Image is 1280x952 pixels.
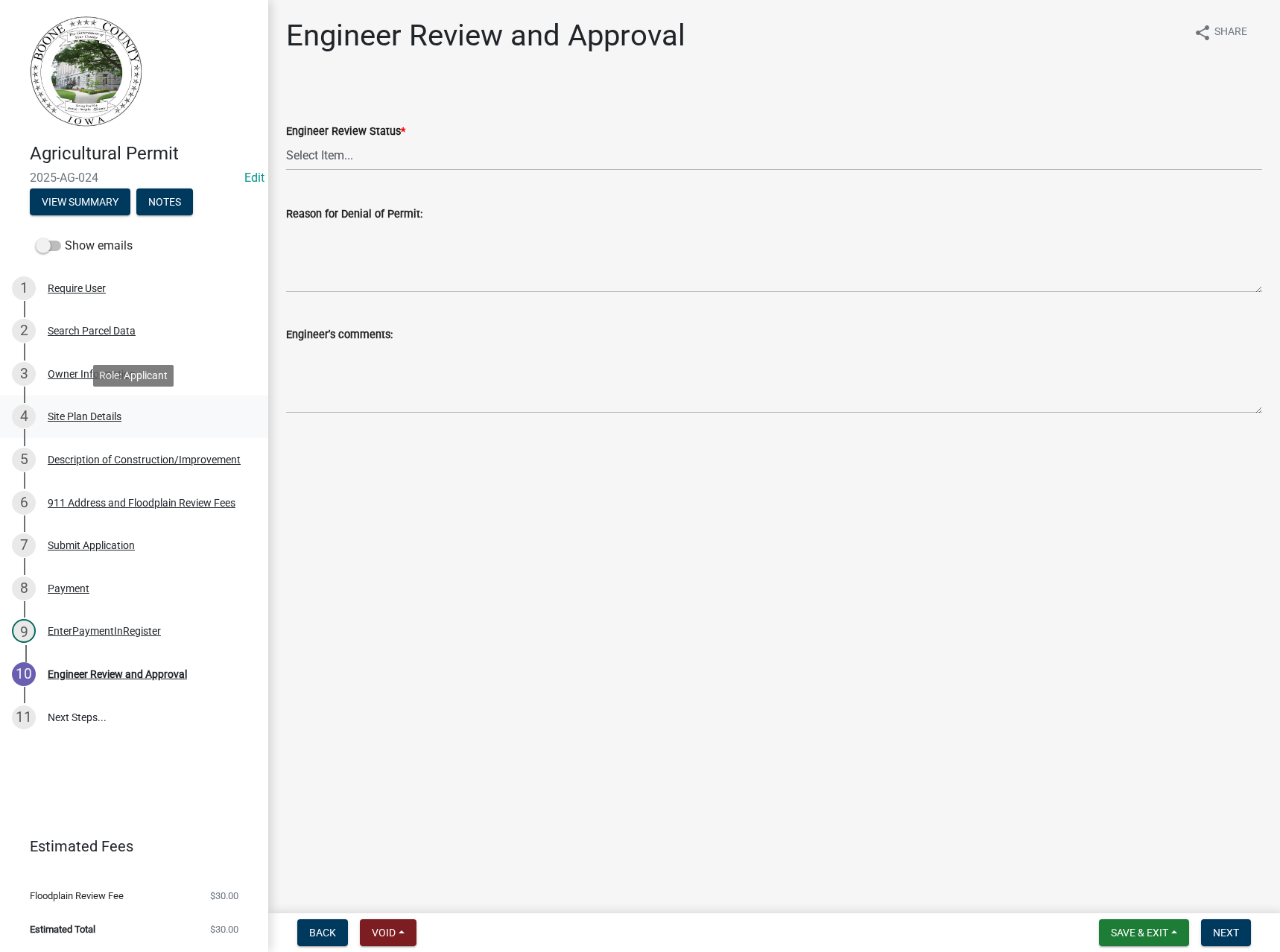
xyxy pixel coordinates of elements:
span: $30.00 [210,924,238,934]
div: 1 [12,276,36,300]
div: Search Parcel Data [48,326,136,336]
div: 911 Address and Floodplain Review Fees [48,498,235,508]
h1: Engineer Review and Approval [286,18,685,54]
button: Save & Exit [1099,919,1189,946]
button: View Summary [30,188,130,215]
button: Back [297,919,348,946]
div: Engineer Review and Approval [48,669,187,679]
div: 9 [12,619,36,643]
span: Save & Exit [1111,927,1168,939]
div: Description of Construction/Improvement [48,454,241,465]
span: Floodplain Review Fee [30,891,124,901]
label: Engineer Review Status [286,127,405,137]
div: Require User [48,283,106,293]
label: Engineer's comments: [286,330,393,340]
div: 3 [12,362,36,386]
wm-modal-confirm: Summary [30,197,130,209]
wm-modal-confirm: Notes [136,197,193,209]
button: Void [360,919,416,946]
div: Role: Applicant [93,365,174,387]
span: Void [372,927,396,939]
button: Notes [136,188,193,215]
span: Share [1214,24,1247,42]
div: Payment [48,583,89,594]
div: 2 [12,319,36,343]
span: 2025-AG-024 [30,171,238,185]
div: 8 [12,577,36,600]
div: 4 [12,404,36,428]
div: EnterPaymentInRegister [48,626,161,636]
div: 10 [12,662,36,686]
span: $30.00 [210,891,238,901]
span: Next [1213,927,1239,939]
span: Back [309,927,336,939]
label: Show emails [36,237,133,255]
div: Submit Application [48,540,135,550]
a: Estimated Fees [12,831,244,861]
div: 5 [12,448,36,472]
label: Reason for Denial of Permit: [286,209,422,220]
button: shareShare [1182,18,1259,47]
span: Estimated Total [30,924,95,934]
i: share [1194,24,1211,42]
div: 7 [12,533,36,557]
button: Next [1201,919,1251,946]
div: 6 [12,491,36,515]
div: Site Plan Details [48,411,121,422]
div: Owner Information [48,369,136,379]
wm-modal-confirm: Edit Application Number [244,171,264,185]
h4: Agricultural Permit [30,143,256,165]
div: 11 [12,705,36,729]
img: Boone County, Iowa [30,16,143,127]
a: Edit [244,171,264,185]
